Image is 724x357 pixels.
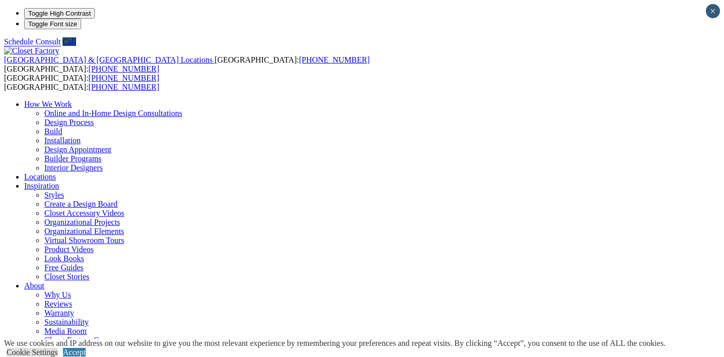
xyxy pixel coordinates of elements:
a: Closet Accessory Videos [44,209,124,217]
a: Warranty [44,309,74,317]
button: Toggle Font size [24,19,81,29]
span: [GEOGRAPHIC_DATA]: [GEOGRAPHIC_DATA]: [4,74,159,91]
a: Why Us [44,290,71,299]
a: [PHONE_NUMBER] [299,55,369,64]
a: Sustainability [44,318,89,326]
a: Look Books [44,254,84,263]
span: [GEOGRAPHIC_DATA]: [GEOGRAPHIC_DATA]: [4,55,370,73]
a: Create a Design Board [44,200,117,208]
a: Reviews [44,300,72,308]
div: We use cookies and IP address on our website to give you the most relevant experience by remember... [4,339,666,348]
a: Organizational Elements [44,227,124,235]
a: Schedule Consult [4,37,60,46]
a: [PHONE_NUMBER] [89,65,159,73]
a: Interior Designers [44,163,103,172]
span: [GEOGRAPHIC_DATA] & [GEOGRAPHIC_DATA] Locations [4,55,213,64]
a: How We Work [24,100,72,108]
a: Virtual Showroom Tours [44,236,124,245]
a: [PHONE_NUMBER] [89,83,159,91]
a: Design Appointment [44,145,111,154]
a: Online and In-Home Design Consultations [44,109,182,117]
a: Locations [24,172,56,181]
a: About [24,281,44,290]
a: Closet Factory Cares [44,336,112,344]
a: Product Videos [44,245,94,254]
span: Toggle High Contrast [28,10,91,17]
a: Accept [63,348,86,356]
a: Call [62,37,76,46]
a: Inspiration [24,182,59,190]
a: [PHONE_NUMBER] [89,74,159,82]
a: Builder Programs [44,154,101,163]
a: Closet Stories [44,272,89,281]
img: Closet Factory [4,46,59,55]
a: [GEOGRAPHIC_DATA] & [GEOGRAPHIC_DATA] Locations [4,55,215,64]
a: Media Room [44,327,87,335]
a: Installation [44,136,81,145]
span: Toggle Font size [28,20,77,28]
a: Styles [44,191,64,199]
button: Close [706,4,720,18]
button: Toggle High Contrast [24,8,95,19]
a: Free Guides [44,263,84,272]
a: Organizational Projects [44,218,120,226]
a: Build [44,127,62,136]
a: Cookie Settings [7,348,58,356]
a: Design Process [44,118,94,127]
